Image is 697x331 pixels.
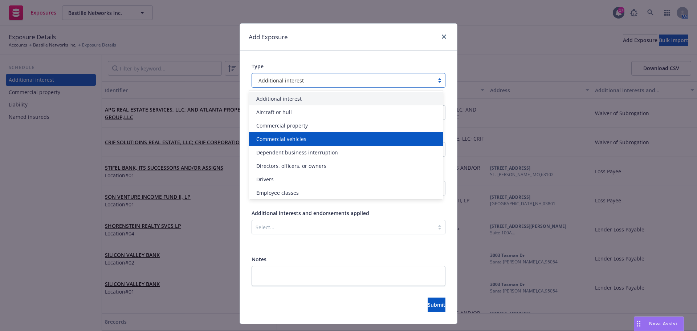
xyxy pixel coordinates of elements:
div: Drag to move [634,317,643,331]
span: Additional interest [256,77,431,84]
span: Nova Assist [649,320,678,327]
span: Notes [252,256,266,263]
span: Commercial property [256,122,308,129]
span: Drivers [256,175,274,183]
button: Nova Assist [634,316,684,331]
span: Directors, officers, or owners [256,162,326,170]
span: Type [252,63,264,70]
span: Additional interests and endorsements applied [252,210,369,217]
span: Additional interest [258,77,304,84]
span: Additional interest [256,95,302,102]
h1: Add Exposure [249,32,288,42]
span: Dependent business interruption [256,149,338,156]
span: Employee classes [256,189,299,197]
a: close [440,32,448,41]
span: Aircraft or hull [256,108,292,116]
span: Submit [428,301,445,308]
button: Submit [428,298,445,312]
span: Commercial vehicles [256,135,306,143]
